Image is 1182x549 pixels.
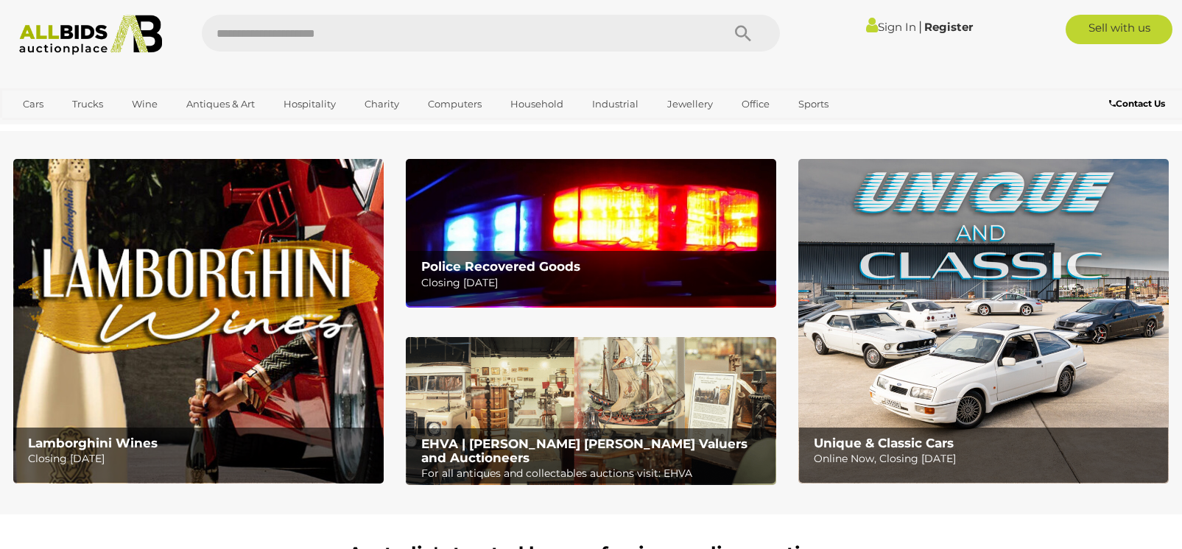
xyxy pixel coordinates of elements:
[28,436,158,450] b: Lamborghini Wines
[355,92,409,116] a: Charity
[814,436,954,450] b: Unique & Classic Cars
[924,20,973,34] a: Register
[406,337,776,486] img: EHVA | Evans Hastings Valuers and Auctioneers
[13,159,384,484] img: Lamborghini Wines
[1109,96,1169,112] a: Contact Us
[866,20,916,34] a: Sign In
[13,116,137,141] a: [GEOGRAPHIC_DATA]
[1109,98,1165,109] b: Contact Us
[122,92,167,116] a: Wine
[28,450,375,468] p: Closing [DATE]
[177,92,264,116] a: Antiques & Art
[421,274,768,292] p: Closing [DATE]
[13,92,53,116] a: Cars
[418,92,491,116] a: Computers
[583,92,648,116] a: Industrial
[421,259,580,274] b: Police Recovered Goods
[798,159,1169,484] a: Unique & Classic Cars Unique & Classic Cars Online Now, Closing [DATE]
[421,464,768,483] p: For all antiques and collectables auctions visit: EHVA
[274,92,345,116] a: Hospitality
[13,159,384,484] a: Lamborghini Wines Lamborghini Wines Closing [DATE]
[11,15,171,55] img: Allbids.com.au
[406,159,776,307] img: Police Recovered Goods
[732,92,779,116] a: Office
[406,337,776,486] a: EHVA | Evans Hastings Valuers and Auctioneers EHVA | [PERSON_NAME] [PERSON_NAME] Valuers and Auct...
[501,92,573,116] a: Household
[798,159,1169,484] img: Unique & Classic Cars
[918,18,922,35] span: |
[789,92,838,116] a: Sports
[814,450,1161,468] p: Online Now, Closing [DATE]
[1066,15,1172,44] a: Sell with us
[421,436,747,465] b: EHVA | [PERSON_NAME] [PERSON_NAME] Valuers and Auctioneers
[406,159,776,307] a: Police Recovered Goods Police Recovered Goods Closing [DATE]
[706,15,780,52] button: Search
[658,92,722,116] a: Jewellery
[63,92,113,116] a: Trucks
